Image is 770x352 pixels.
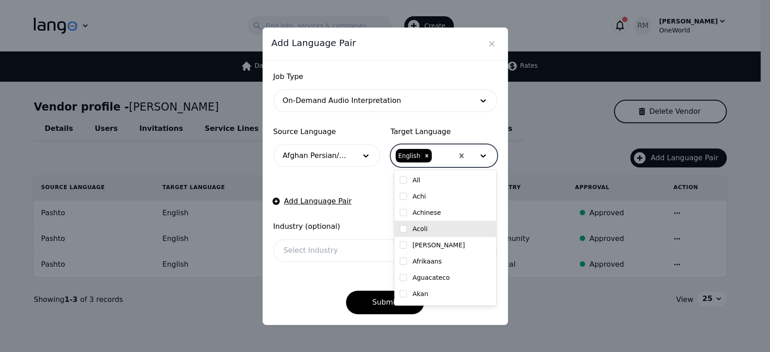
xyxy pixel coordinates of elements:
[412,257,442,266] label: Afrikaans
[346,291,424,314] button: Submit
[273,71,497,82] span: Job Type
[412,273,450,282] label: Aguacateco
[272,37,356,49] span: Add Language Pair
[412,192,426,201] label: Achi
[273,221,497,232] span: Industry (optional)
[391,126,497,137] span: Target Language
[422,149,432,162] div: Remove English
[273,196,352,207] button: Add Language Pair
[396,149,422,162] div: English
[412,176,420,185] label: All
[412,289,428,298] label: Akan
[412,241,465,250] label: [PERSON_NAME]
[484,37,499,51] button: Close
[412,224,427,233] label: Acoli
[412,208,441,217] label: Achinese
[273,126,380,137] span: Source Language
